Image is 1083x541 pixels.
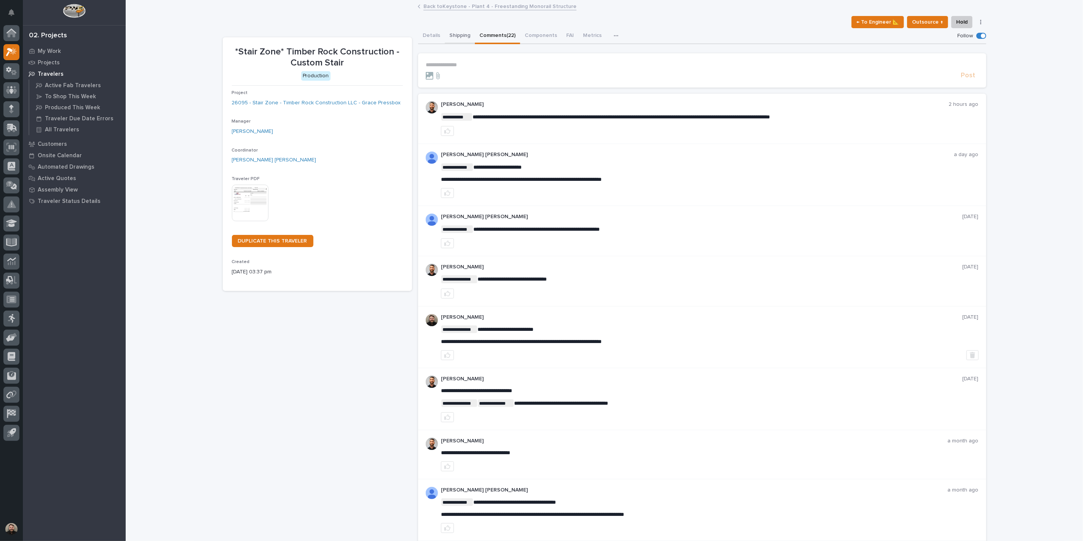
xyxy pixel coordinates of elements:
[38,71,64,78] p: Travelers
[3,5,19,21] button: Notifications
[426,264,438,276] img: AGNmyxaji213nCK4JzPdPN3H3CMBhXDSA2tJ_sy3UIa5=s96-c
[45,93,96,100] p: To Shop This Week
[232,268,403,276] p: [DATE] 03:37 pm
[38,152,82,159] p: Onsite Calendar
[232,156,316,164] a: [PERSON_NAME] [PERSON_NAME]
[856,18,899,27] span: ← To Engineer 📐
[232,177,260,181] span: Traveler PDF
[232,91,248,95] span: Project
[38,164,94,171] p: Automated Drawings
[441,487,948,493] p: [PERSON_NAME] [PERSON_NAME]
[45,82,101,89] p: Active Fab Travelers
[958,33,973,39] p: Follow
[441,264,963,270] p: [PERSON_NAME]
[29,102,126,113] a: Produced This Week
[562,28,578,44] button: FAI
[951,16,973,28] button: Hold
[23,195,126,207] a: Traveler Status Details
[445,28,475,44] button: Shipping
[45,104,100,111] p: Produced This Week
[232,235,313,247] a: DUPLICATE THIS TRAVELER
[520,28,562,44] button: Components
[23,57,126,68] a: Projects
[954,152,979,158] p: a day ago
[441,188,454,198] button: like this post
[426,214,438,226] img: AD_cMMRcK_lR-hunIWE1GUPcUjzJ19X9Uk7D-9skk6qMORDJB_ZroAFOMmnE07bDdh4EHUMJPuIZ72TfOWJm2e1TqCAEecOOP...
[441,376,963,382] p: [PERSON_NAME]
[23,161,126,172] a: Automated Drawings
[949,101,979,108] p: 2 hours ago
[963,376,979,382] p: [DATE]
[963,214,979,220] p: [DATE]
[912,18,943,27] span: Outsource ↑
[907,16,948,28] button: Outsource ↑
[23,45,126,57] a: My Work
[958,71,979,80] button: Post
[23,172,126,184] a: Active Quotes
[232,148,258,153] span: Coordinator
[232,119,251,124] span: Manager
[441,238,454,248] button: like this post
[475,28,520,44] button: Comments (22)
[38,198,101,205] p: Traveler Status Details
[963,264,979,270] p: [DATE]
[29,124,126,135] a: All Travelers
[948,487,979,493] p: a month ago
[441,350,454,360] button: like this post
[441,523,454,533] button: like this post
[441,412,454,422] button: like this post
[38,141,67,148] p: Customers
[441,461,454,471] button: like this post
[961,71,976,80] span: Post
[441,314,963,321] p: [PERSON_NAME]
[441,214,963,220] p: [PERSON_NAME] [PERSON_NAME]
[578,28,606,44] button: Metrics
[23,68,126,80] a: Travelers
[426,152,438,164] img: AD_cMMRcK_lR-hunIWE1GUPcUjzJ19X9Uk7D-9skk6qMORDJB_ZroAFOMmnE07bDdh4EHUMJPuIZ72TfOWJm2e1TqCAEecOOP...
[45,115,113,122] p: Traveler Due Date Errors
[441,289,454,298] button: like this post
[63,4,85,18] img: Workspace Logo
[23,184,126,195] a: Assembly View
[38,59,60,66] p: Projects
[10,9,19,21] div: Notifications
[441,126,454,136] button: like this post
[956,18,968,27] span: Hold
[232,99,401,107] a: 26095 - Stair Zone - Timber Rock Construction LLC - Grace Pressbox
[441,152,954,158] p: [PERSON_NAME] [PERSON_NAME]
[426,438,438,450] img: AGNmyxaji213nCK4JzPdPN3H3CMBhXDSA2tJ_sy3UIa5=s96-c
[966,350,979,360] button: Delete post
[426,101,438,113] img: AGNmyxaji213nCK4JzPdPN3H3CMBhXDSA2tJ_sy3UIa5=s96-c
[426,376,438,388] img: AGNmyxaji213nCK4JzPdPN3H3CMBhXDSA2tJ_sy3UIa5=s96-c
[232,46,403,69] p: *Stair Zone* Timber Rock Construction - Custom Stair
[29,32,67,40] div: 02. Projects
[441,101,949,108] p: [PERSON_NAME]
[45,126,79,133] p: All Travelers
[418,28,445,44] button: Details
[3,521,19,537] button: users-avatar
[426,487,438,499] img: AD_cMMRcK_lR-hunIWE1GUPcUjzJ19X9Uk7D-9skk6qMORDJB_ZroAFOMmnE07bDdh4EHUMJPuIZ72TfOWJm2e1TqCAEecOOP...
[963,314,979,321] p: [DATE]
[29,113,126,124] a: Traveler Due Date Errors
[851,16,904,28] button: ← To Engineer 📐
[301,71,331,81] div: Production
[38,187,78,193] p: Assembly View
[29,80,126,91] a: Active Fab Travelers
[426,314,438,326] img: ACg8ocLB2sBq07NhafZLDpfZztpbDqa4HYtD3rBf5LhdHf4k=s96-c
[423,2,577,10] a: Back toKeystone - Plant 4 - Freestanding Monorail Structure
[441,438,948,444] p: [PERSON_NAME]
[38,48,61,55] p: My Work
[29,91,126,102] a: To Shop This Week
[23,150,126,161] a: Onsite Calendar
[948,438,979,444] p: a month ago
[23,138,126,150] a: Customers
[238,238,307,244] span: DUPLICATE THIS TRAVELER
[232,128,273,136] a: [PERSON_NAME]
[38,175,76,182] p: Active Quotes
[232,260,250,264] span: Created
